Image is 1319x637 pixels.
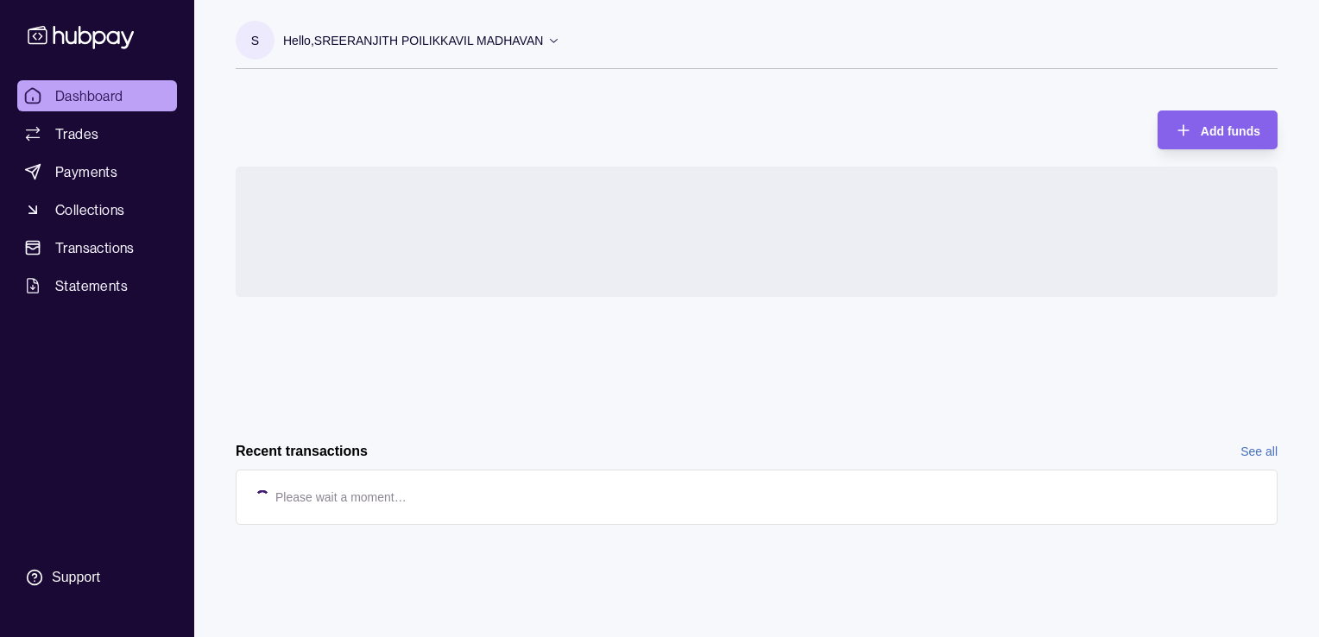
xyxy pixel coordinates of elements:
span: Payments [55,161,117,182]
a: Payments [17,156,177,187]
a: Transactions [17,232,177,263]
a: Support [17,559,177,596]
h2: Recent transactions [236,442,368,461]
div: Support [52,568,100,587]
p: S [251,31,259,50]
p: Please wait a moment… [275,488,407,507]
a: See all [1240,442,1278,461]
a: Dashboard [17,80,177,111]
span: Trades [55,123,98,144]
span: Collections [55,199,124,220]
span: Transactions [55,237,135,258]
span: Dashboard [55,85,123,106]
span: Add funds [1201,124,1260,138]
a: Statements [17,270,177,301]
p: Hello, SREERANJITH POILIKKAVIL MADHAVAN [283,31,543,50]
a: Trades [17,118,177,149]
a: Collections [17,194,177,225]
span: Statements [55,275,128,296]
button: Add funds [1158,110,1278,149]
